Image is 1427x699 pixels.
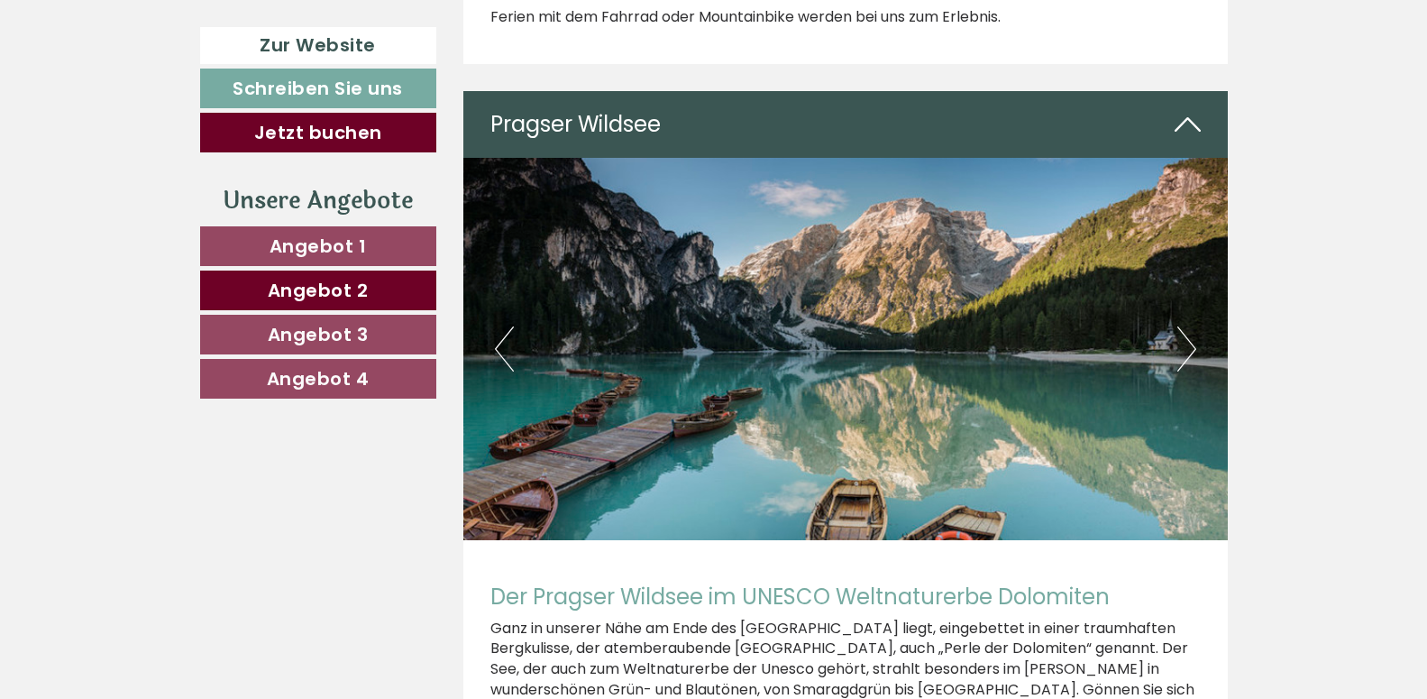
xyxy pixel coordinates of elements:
[490,7,1201,28] p: Ferien mit dem Fahrrad oder Mountainbike werden bei uns zum Erlebnis.
[463,91,1228,158] div: Pragser Wildsee
[267,366,370,391] span: Angebot 4
[320,14,391,44] div: [DATE]
[1177,327,1196,372] button: Next
[14,49,322,104] div: Guten Tag, wie können wir Ihnen helfen?
[200,113,436,152] a: Jetzt buchen
[27,87,313,100] small: 11:05
[495,327,514,372] button: Previous
[268,322,369,347] span: Angebot 3
[200,69,436,108] a: Schreiben Sie uns
[27,52,313,67] div: Hotel Goldene Rose
[200,27,436,64] a: Zur Website
[200,184,436,217] div: Unsere Angebote
[490,582,1110,612] span: Der Pragser Wildsee im UNESCO Weltnaturerbe Dolomiten
[270,234,367,259] span: Angebot 1
[268,278,369,303] span: Angebot 2
[581,467,710,507] button: Senden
